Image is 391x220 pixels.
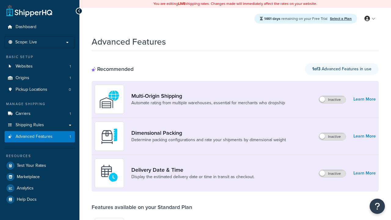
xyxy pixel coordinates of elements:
[264,16,328,21] span: remaining on your Free Trial
[131,130,286,136] a: Dimensional Packing
[99,89,120,110] img: WatD5o0RtDAAAAAElFTkSuQmCC
[92,36,166,48] h1: Advanced Features
[16,24,36,30] span: Dashboard
[92,66,133,72] div: Recommended
[131,167,254,173] a: Delivery Date & Time
[353,95,376,104] a: Learn More
[17,197,37,202] span: Help Docs
[5,61,75,72] a: Websites1
[70,111,71,116] span: 1
[16,75,29,81] span: Origins
[5,171,75,182] a: Marketplace
[5,119,75,131] a: Shipping Rules
[70,134,71,139] span: 1
[312,66,371,72] span: Advanced Features in use
[70,64,71,69] span: 1
[5,194,75,205] a: Help Docs
[99,163,120,184] img: gfkeb5ejjkALwAAAABJRU5ErkJggg==
[5,72,75,84] a: Origins1
[319,170,346,177] label: Inactive
[5,160,75,171] a: Test Your Rates
[15,40,37,45] span: Scope: Live
[16,111,31,116] span: Carriers
[5,21,75,33] a: Dashboard
[5,54,75,60] div: Basic Setup
[5,108,75,119] li: Carriers
[131,137,286,143] a: Determine packing configurations and rate your shipments by dimensional weight
[17,163,46,168] span: Test Your Rates
[16,64,33,69] span: Websites
[312,66,320,72] strong: 1 of 3
[16,134,53,139] span: Advanced Features
[370,199,385,214] button: Open Resource Center
[69,87,71,92] span: 0
[99,126,120,147] img: DTVBYsAAAAAASUVORK5CYII=
[5,183,75,194] a: Analytics
[70,75,71,81] span: 1
[17,174,40,180] span: Marketplace
[5,101,75,107] div: Manage Shipping
[264,16,280,21] strong: 1461 days
[16,123,44,128] span: Shipping Rules
[319,133,346,140] label: Inactive
[5,61,75,72] li: Websites
[5,131,75,142] li: Advanced Features
[5,131,75,142] a: Advanced Features1
[131,93,285,99] a: Multi-Origin Shipping
[131,100,285,106] a: Automate rating from multiple warehouses, essential for merchants who dropship
[5,84,75,95] a: Pickup Locations0
[5,72,75,84] li: Origins
[131,174,254,180] a: Display the estimated delivery date or time in transit as checkout.
[17,186,34,191] span: Analytics
[16,87,47,92] span: Pickup Locations
[353,132,376,141] a: Learn More
[5,108,75,119] a: Carriers1
[5,84,75,95] li: Pickup Locations
[5,153,75,159] div: Resources
[330,16,352,21] a: Select a Plan
[319,96,346,103] label: Inactive
[178,1,185,6] b: LIVE
[92,204,192,211] div: Features available on your Standard Plan
[353,169,376,178] a: Learn More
